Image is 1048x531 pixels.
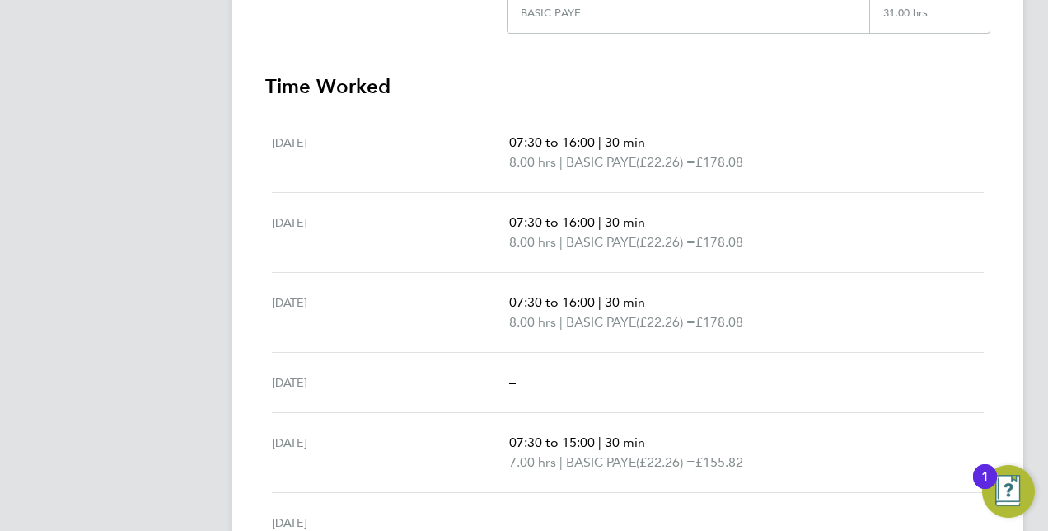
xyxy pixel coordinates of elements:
span: | [559,154,563,170]
span: | [598,134,601,150]
span: 8.00 hrs [509,314,556,330]
span: 07:30 to 15:00 [509,435,595,450]
span: 07:30 to 16:00 [509,214,595,230]
span: | [559,454,563,470]
span: BASIC PAYE [566,153,636,172]
span: | [559,314,563,330]
span: – [509,374,516,390]
span: | [598,214,601,230]
span: | [598,435,601,450]
span: 30 min [605,134,645,150]
span: BASIC PAYE [566,312,636,332]
button: Open Resource Center, 1 new notification [982,465,1035,518]
span: 30 min [605,214,645,230]
span: – [509,515,516,530]
span: 07:30 to 16:00 [509,134,595,150]
span: £178.08 [695,234,743,250]
span: 07:30 to 16:00 [509,294,595,310]
div: [DATE] [272,373,509,392]
span: BASIC PAYE [566,453,636,472]
div: [DATE] [272,433,509,472]
div: 1 [981,477,989,498]
div: [DATE] [272,213,509,252]
span: 30 min [605,294,645,310]
div: [DATE] [272,133,509,172]
div: [DATE] [272,293,509,332]
span: £178.08 [695,154,743,170]
span: 30 min [605,435,645,450]
span: (£22.26) = [636,454,695,470]
span: £178.08 [695,314,743,330]
span: 8.00 hrs [509,234,556,250]
span: (£22.26) = [636,314,695,330]
div: 31.00 hrs [869,7,990,33]
span: | [559,234,563,250]
span: | [598,294,601,310]
span: 8.00 hrs [509,154,556,170]
h3: Time Worked [265,73,990,100]
div: BASIC PAYE [521,7,581,20]
span: BASIC PAYE [566,233,636,252]
span: £155.82 [695,454,743,470]
span: (£22.26) = [636,154,695,170]
span: (£22.26) = [636,234,695,250]
span: 7.00 hrs [509,454,556,470]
